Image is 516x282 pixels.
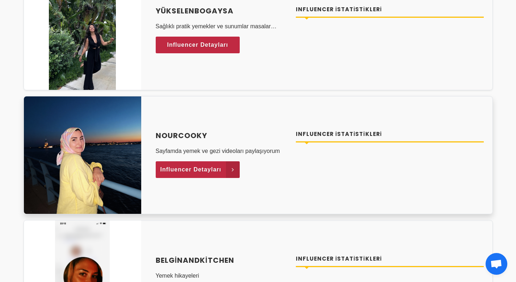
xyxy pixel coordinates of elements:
[156,5,288,16] a: Yükselenbogaysa
[156,147,288,155] p: Sayfamda yemek ve gezi videoları paylaşıyorum
[156,271,288,280] p: Yemek hikayeleri
[296,130,484,138] h4: Influencer İstatistikleri
[167,40,228,50] span: Influencer Detayları
[296,255,484,263] h4: Influencer İstatistikleri
[156,22,288,31] p: Sağlıklı pratik yemekler ve sunumlar masalar hazırlıyorum Yoga ve pilates yapıyorum
[156,130,288,141] a: nourcooky
[156,161,240,178] a: Influencer Detayları
[156,37,240,53] a: Influencer Detayları
[160,164,222,175] span: Influencer Detayları
[156,255,288,266] a: belginandkitchen
[296,5,484,14] h4: Influencer İstatistikleri
[486,253,507,275] a: Açık sohbet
